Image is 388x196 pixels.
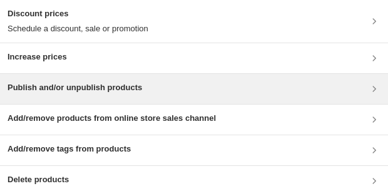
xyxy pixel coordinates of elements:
[8,143,131,155] h3: Add/remove tags from products
[8,23,148,35] p: Schedule a discount, sale or promotion
[8,173,69,186] h3: Delete products
[8,81,142,94] h3: Publish and/or unpublish products
[8,112,216,125] h3: Add/remove products from online store sales channel
[8,8,148,20] h3: Discount prices
[8,51,67,63] h3: Increase prices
